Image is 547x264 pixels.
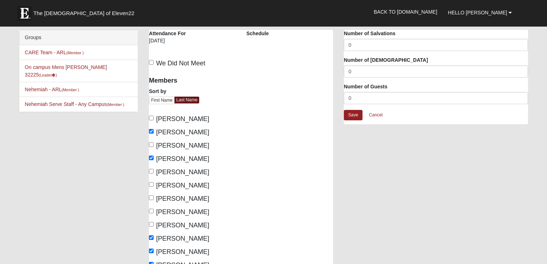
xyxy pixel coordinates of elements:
input: [PERSON_NAME] [149,129,154,134]
input: [PERSON_NAME] [149,235,154,240]
span: [PERSON_NAME] [156,129,209,136]
span: The [DEMOGRAPHIC_DATA] of Eleven22 [33,10,134,17]
a: Back to [DOMAIN_NAME] [368,3,443,21]
span: [PERSON_NAME] [156,155,209,162]
div: [DATE] [149,37,187,49]
a: Nehemiah Serve Staff - Any Campus(Member ) [25,101,124,107]
input: [PERSON_NAME] [149,182,154,187]
input: [PERSON_NAME] [149,209,154,213]
small: (Member ) [66,51,84,55]
a: Save [344,110,363,120]
span: [PERSON_NAME] [156,168,209,176]
input: [PERSON_NAME] [149,116,154,120]
a: Hello [PERSON_NAME] [443,4,517,22]
span: [PERSON_NAME] [156,142,209,149]
label: Number of Salvations [344,30,396,37]
span: [PERSON_NAME] [156,235,209,242]
a: Nehemiah - ARL(Member ) [25,87,79,92]
small: (Member ) [62,88,79,92]
span: [PERSON_NAME] [156,248,209,255]
a: CARE Team - ARL(Member ) [25,50,84,55]
a: First Name [149,97,175,104]
a: Cancel [364,110,387,121]
label: Number of Guests [344,83,387,90]
span: [PERSON_NAME] [156,195,209,202]
span: [PERSON_NAME] [156,222,209,229]
span: We Did Not Meet [156,60,205,67]
input: [PERSON_NAME] [149,249,154,253]
label: Number of [DEMOGRAPHIC_DATA] [344,56,428,64]
a: On campus Mens [PERSON_NAME] 32225(Leader) [25,64,107,78]
label: Schedule [246,30,268,37]
input: [PERSON_NAME] [149,142,154,147]
input: [PERSON_NAME] [149,195,154,200]
img: Eleven22 logo [17,6,32,20]
span: [PERSON_NAME] [156,115,209,122]
input: [PERSON_NAME] [149,156,154,160]
label: Attendance For [149,30,186,37]
h4: Members [149,77,235,85]
a: The [DEMOGRAPHIC_DATA] of Eleven22 [14,3,157,20]
input: [PERSON_NAME] [149,169,154,173]
input: [PERSON_NAME] [149,222,154,227]
label: Sort by [149,88,166,95]
span: [PERSON_NAME] [156,208,209,216]
small: (Leader ) [39,73,57,77]
small: (Member ) [107,102,124,107]
input: We Did Not Meet [149,60,154,65]
span: [PERSON_NAME] [156,182,209,189]
span: Hello [PERSON_NAME] [448,10,507,15]
div: Groups [19,30,138,45]
a: Last Name [174,97,199,103]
